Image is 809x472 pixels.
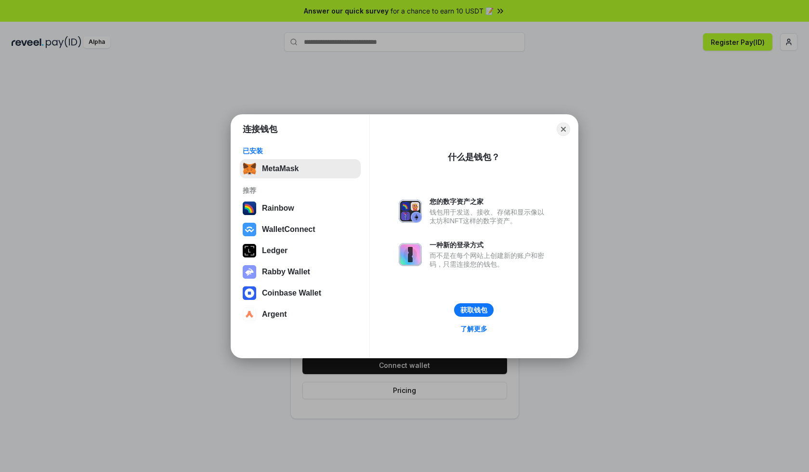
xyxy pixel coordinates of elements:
[243,186,358,195] div: 推荐
[243,123,277,135] h1: 连接钱包
[240,283,361,303] button: Coinbase Wallet
[430,241,549,249] div: 一种新的登录方式
[262,289,321,297] div: Coinbase Wallet
[262,268,310,276] div: Rabby Wallet
[243,244,256,257] img: svg+xml,%3Csvg%20xmlns%3D%22http%3A%2F%2Fwww.w3.org%2F2000%2Fsvg%22%20width%3D%2228%22%20height%3...
[454,303,494,317] button: 获取钱包
[243,223,256,236] img: svg+xml,%3Csvg%20width%3D%2228%22%20height%3D%2228%22%20viewBox%3D%220%200%2028%2028%22%20fill%3D...
[430,251,549,269] div: 而不是在每个网站上创建新的账户和密码，只需连接您的钱包。
[243,265,256,279] img: svg+xml,%3Csvg%20xmlns%3D%22http%3A%2F%2Fwww.w3.org%2F2000%2Fsvg%22%20fill%3D%22none%22%20viewBox...
[448,151,500,163] div: 什么是钱包？
[240,241,361,260] button: Ledger
[262,225,315,234] div: WalletConnect
[262,246,287,255] div: Ledger
[243,147,358,155] div: 已安装
[460,324,487,333] div: 了解更多
[399,243,422,266] img: svg+xml,%3Csvg%20xmlns%3D%22http%3A%2F%2Fwww.w3.org%2F2000%2Fsvg%22%20fill%3D%22none%22%20viewBox...
[240,220,361,239] button: WalletConnect
[262,310,287,319] div: Argent
[399,200,422,223] img: svg+xml,%3Csvg%20xmlns%3D%22http%3A%2F%2Fwww.w3.org%2F2000%2Fsvg%22%20fill%3D%22none%22%20viewBox...
[243,162,256,175] img: svg+xml,%3Csvg%20fill%3D%22none%22%20height%3D%2233%22%20viewBox%3D%220%200%2035%2033%22%20width%...
[240,305,361,324] button: Argent
[460,306,487,314] div: 获取钱包
[430,197,549,206] div: 您的数字资产之家
[243,286,256,300] img: svg+xml,%3Csvg%20width%3D%2228%22%20height%3D%2228%22%20viewBox%3D%220%200%2028%2028%22%20fill%3D...
[240,159,361,178] button: MetaMask
[262,164,299,173] div: MetaMask
[455,323,493,335] a: 了解更多
[243,202,256,215] img: svg+xml,%3Csvg%20width%3D%22120%22%20height%3D%22120%22%20viewBox%3D%220%200%20120%20120%22%20fil...
[430,208,549,225] div: 钱包用于发送、接收、存储和显示像以太坊和NFT这样的数字资产。
[240,262,361,282] button: Rabby Wallet
[243,308,256,321] img: svg+xml,%3Csvg%20width%3D%2228%22%20height%3D%2228%22%20viewBox%3D%220%200%2028%2028%22%20fill%3D...
[262,204,294,213] div: Rainbow
[557,122,570,136] button: Close
[240,199,361,218] button: Rainbow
